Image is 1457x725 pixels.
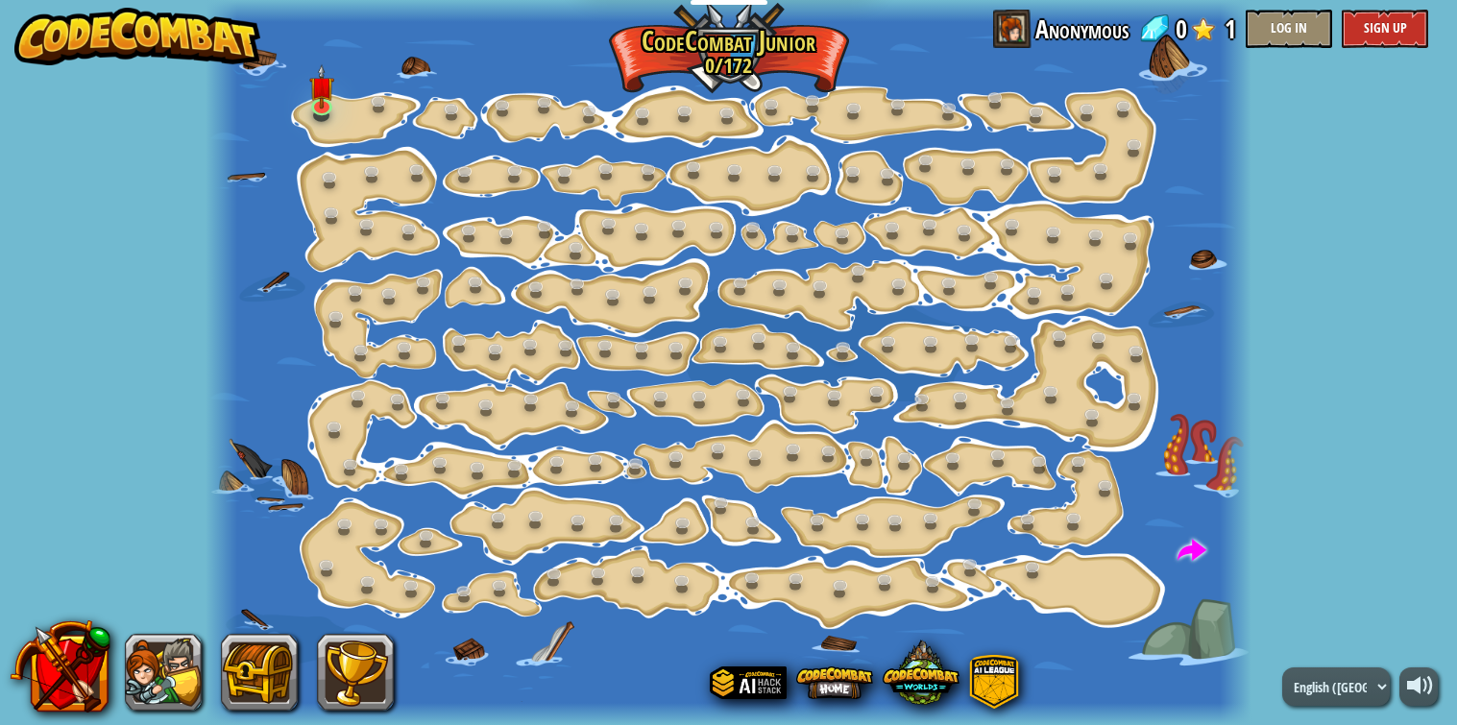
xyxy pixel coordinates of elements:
[1342,10,1428,48] button: Sign Up
[1399,667,1438,706] button: Adjust volume
[1035,10,1129,48] span: Anonymous
[14,8,260,65] img: CodeCombat - Learn how to code by playing a game
[1225,10,1236,48] span: 1
[1246,10,1332,48] button: Log In
[1282,667,1390,706] select: Languages
[308,64,334,109] img: level-banner-unstarted.png
[1176,10,1187,48] span: 0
